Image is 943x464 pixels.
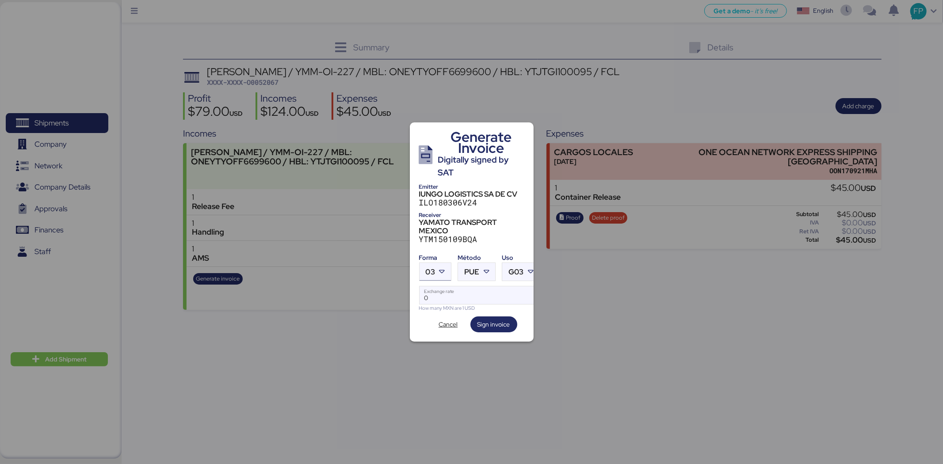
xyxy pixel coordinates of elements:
span: Cancel [439,319,458,330]
span: Sign invoice [477,319,510,330]
span: 03 [426,268,435,276]
div: Uso [502,253,540,262]
span: PUE [464,268,479,276]
div: IUNGO LOGISTICS SA DE CV [419,190,524,198]
div: YAMATO TRANSPORT MEXICO [419,218,524,235]
button: Sign invoice [470,316,517,332]
div: Emitter [419,182,524,191]
div: Digitally signed by SAT [438,154,524,179]
div: Receiver [419,210,524,220]
div: Forma [419,253,451,262]
div: YTM150109BQA [419,235,524,244]
button: Cancel [426,316,470,332]
input: Exchange rate [420,286,540,304]
div: ILO180306V24 [419,198,524,207]
div: Generate Invoice [438,132,524,154]
span: G03 [508,268,523,276]
div: How many MXN are 1 USD [419,304,540,312]
div: Método [458,253,496,262]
